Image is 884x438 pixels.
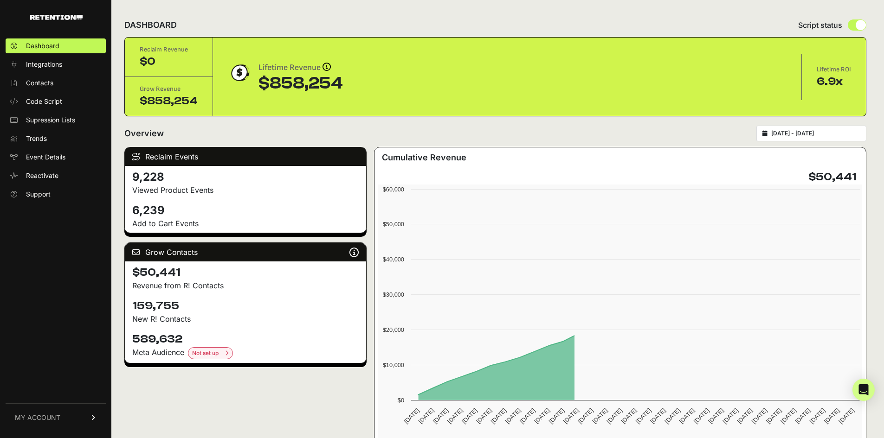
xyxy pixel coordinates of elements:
text: $0 [398,397,404,404]
span: Reactivate [26,171,58,180]
h4: 9,228 [132,170,359,184]
text: [DATE] [620,407,638,425]
span: Trends [26,134,47,143]
text: [DATE] [403,407,421,425]
span: Code Script [26,97,62,106]
text: $40,000 [383,256,404,263]
a: MY ACCOUNT [6,403,106,432]
div: Grow Contacts [125,243,366,261]
text: [DATE] [417,407,435,425]
span: Dashboard [26,41,59,51]
p: New R! Contacts [132,313,359,324]
span: Integrations [26,60,62,69]
text: [DATE] [678,407,696,425]
div: $858,254 [140,94,198,108]
h4: 6,239 [132,203,359,218]
img: dollar-coin-05c43ed7efb7bc0c12610022525b4bbbb207c7efeef5aecc26f025e68dcafac9.png [228,61,251,84]
a: Reactivate [6,168,106,183]
h2: Overview [124,127,164,140]
text: [DATE] [519,407,537,425]
h3: Cumulative Revenue [382,151,466,164]
text: [DATE] [780,407,798,425]
text: $10,000 [383,362,404,368]
text: [DATE] [707,407,725,425]
text: [DATE] [446,407,464,425]
text: $30,000 [383,291,404,298]
h2: DASHBOARD [124,19,177,32]
text: [DATE] [461,407,479,425]
a: Integrations [6,57,106,72]
text: $20,000 [383,326,404,333]
span: Event Details [26,152,65,162]
text: [DATE] [576,407,594,425]
text: $60,000 [383,186,404,193]
span: Supression Lists [26,115,75,125]
text: [DATE] [823,407,841,425]
div: $0 [140,54,198,69]
p: Revenue from R! Contacts [132,280,359,291]
a: Trends [6,131,106,146]
text: [DATE] [649,407,667,425]
p: Viewed Product Events [132,184,359,196]
div: Grow Revenue [140,84,198,94]
text: $50,000 [383,221,404,228]
span: MY ACCOUNT [15,413,60,422]
span: Support [26,190,51,199]
span: Contacts [26,78,53,88]
a: Dashboard [6,38,106,53]
h4: $50,441 [808,170,857,184]
text: [DATE] [634,407,652,425]
p: Add to Cart Events [132,218,359,229]
text: [DATE] [765,407,783,425]
text: [DATE] [562,407,580,425]
text: [DATE] [722,407,740,425]
text: [DATE] [794,407,812,425]
text: [DATE] [591,407,609,425]
text: [DATE] [692,407,710,425]
text: [DATE] [736,407,754,425]
a: Code Script [6,94,106,109]
a: Supression Lists [6,113,106,127]
text: [DATE] [808,407,826,425]
div: Lifetime Revenue [258,61,343,74]
div: Open Intercom Messenger [852,379,875,401]
a: Contacts [6,76,106,90]
div: Meta Audience [132,347,359,359]
a: Support [6,187,106,202]
div: $858,254 [258,74,343,93]
text: [DATE] [533,407,551,425]
text: [DATE] [490,407,508,425]
div: Lifetime ROI [817,65,851,74]
div: Reclaim Revenue [140,45,198,54]
text: [DATE] [475,407,493,425]
div: 6.9x [817,74,851,89]
text: [DATE] [664,407,682,425]
text: [DATE] [432,407,450,425]
h4: $50,441 [132,265,359,280]
text: [DATE] [548,407,566,425]
a: Event Details [6,150,106,165]
div: Reclaim Events [125,147,366,166]
span: Script status [798,19,842,31]
h4: 159,755 [132,298,359,313]
text: [DATE] [838,407,856,425]
text: [DATE] [606,407,624,425]
h4: 589,632 [132,332,359,347]
text: [DATE] [504,407,522,425]
text: [DATE] [750,407,768,425]
img: Retention.com [30,15,83,20]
